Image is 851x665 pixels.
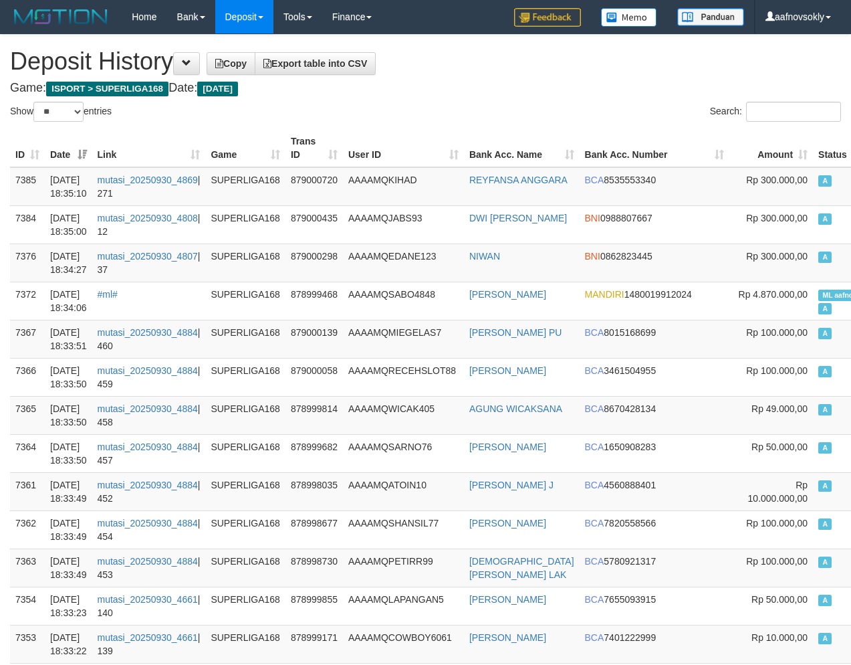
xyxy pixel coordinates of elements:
td: 1480019912024 [580,282,730,320]
td: | 454 [92,510,206,549]
td: 7354 [10,587,45,625]
td: SUPERLIGA168 [205,549,285,587]
td: 879000298 [285,244,343,282]
img: panduan.png [677,8,744,26]
td: | 37 [92,244,206,282]
label: Show entries [10,102,112,122]
span: Approved [818,252,832,263]
span: Rp 100.000,00 [746,556,808,567]
span: BCA [585,365,604,376]
span: Rp 100.000,00 [746,365,808,376]
td: 879000139 [285,320,343,358]
a: mutasi_20250930_4807 [98,251,198,262]
td: | 459 [92,358,206,396]
td: [DATE] 18:33:49 [45,549,92,587]
td: | 452 [92,472,206,510]
td: 0862823445 [580,244,730,282]
span: BCA [585,175,604,185]
td: 878999171 [285,625,343,663]
a: #ml# [98,289,118,300]
th: ID: activate to sort column ascending [10,129,45,167]
th: Trans ID: activate to sort column ascending [285,129,343,167]
td: AAAAMQSABO4848 [343,282,464,320]
span: Rp 300.000,00 [746,175,808,185]
a: mutasi_20250930_4884 [98,480,198,490]
span: Approved [818,442,832,454]
td: 7372 [10,282,45,320]
td: [DATE] 18:34:06 [45,282,92,320]
td: [DATE] 18:33:49 [45,472,92,510]
td: 879000435 [285,205,343,244]
a: [PERSON_NAME] [469,442,546,452]
td: 7364 [10,434,45,472]
span: Rp 100.000,00 [746,327,808,338]
td: [DATE] 18:33:50 [45,358,92,396]
span: Approved [818,366,832,377]
td: SUPERLIGA168 [205,205,285,244]
a: mutasi_20250930_4884 [98,365,198,376]
td: SUPERLIGA168 [205,625,285,663]
span: BNI [585,251,600,262]
td: SUPERLIGA168 [205,167,285,206]
td: [DATE] 18:35:10 [45,167,92,206]
td: 7366 [10,358,45,396]
span: BCA [585,442,604,452]
td: [DATE] 18:34:27 [45,244,92,282]
td: | 453 [92,549,206,587]
td: 878999855 [285,587,343,625]
td: AAAAMQEDANE123 [343,244,464,282]
span: Rp 300.000,00 [746,251,808,262]
td: AAAAMQATOIN10 [343,472,464,510]
a: [PERSON_NAME] [469,594,546,605]
span: Approved [818,328,832,339]
select: Showentries [33,102,84,122]
td: SUPERLIGA168 [205,282,285,320]
span: BCA [585,480,604,490]
td: 879000058 [285,358,343,396]
a: AGUNG WICAKSANA [469,403,562,414]
td: SUPERLIGA168 [205,510,285,549]
span: Rp 49.000,00 [751,403,808,414]
th: Date: activate to sort column ascending [45,129,92,167]
td: [DATE] 18:33:50 [45,396,92,434]
a: [PERSON_NAME] [469,289,546,300]
td: AAAAMQSHANSIL77 [343,510,464,549]
td: AAAAMQCOWBOY6061 [343,625,464,663]
a: mutasi_20250930_4884 [98,403,198,414]
th: Game: activate to sort column ascending [205,129,285,167]
a: mutasi_20250930_4884 [98,556,198,567]
span: Approved [818,633,832,644]
span: BCA [585,403,604,414]
td: 878998035 [285,472,343,510]
span: BCA [585,556,604,567]
a: [PERSON_NAME] PU [469,327,562,338]
span: Rp 10.000.000,00 [748,480,808,504]
td: 7820558566 [580,510,730,549]
span: MANDIRI [585,289,624,300]
img: Feedback.jpg [514,8,581,27]
td: | 139 [92,625,206,663]
th: Amount: activate to sort column ascending [729,129,813,167]
td: 878998677 [285,510,343,549]
span: Approved [818,518,832,530]
span: BCA [585,327,604,338]
td: 878999468 [285,282,343,320]
a: mutasi_20250930_4808 [98,213,198,223]
td: SUPERLIGA168 [205,396,285,434]
a: mutasi_20250930_4869 [98,175,198,185]
td: | 140 [92,587,206,625]
span: Approved [818,557,832,568]
h1: Deposit History [10,48,841,75]
td: 879000720 [285,167,343,206]
img: MOTION_logo.png [10,7,112,27]
td: AAAAMQPETIRR99 [343,549,464,587]
span: Approved [818,404,832,415]
span: Copy [215,58,247,69]
td: AAAAMQSARNO76 [343,434,464,472]
td: 878999814 [285,396,343,434]
td: 7384 [10,205,45,244]
td: SUPERLIGA168 [205,434,285,472]
td: 4560888401 [580,472,730,510]
td: AAAAMQKIHAD [343,167,464,206]
span: Rp 10.000,00 [751,632,808,643]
